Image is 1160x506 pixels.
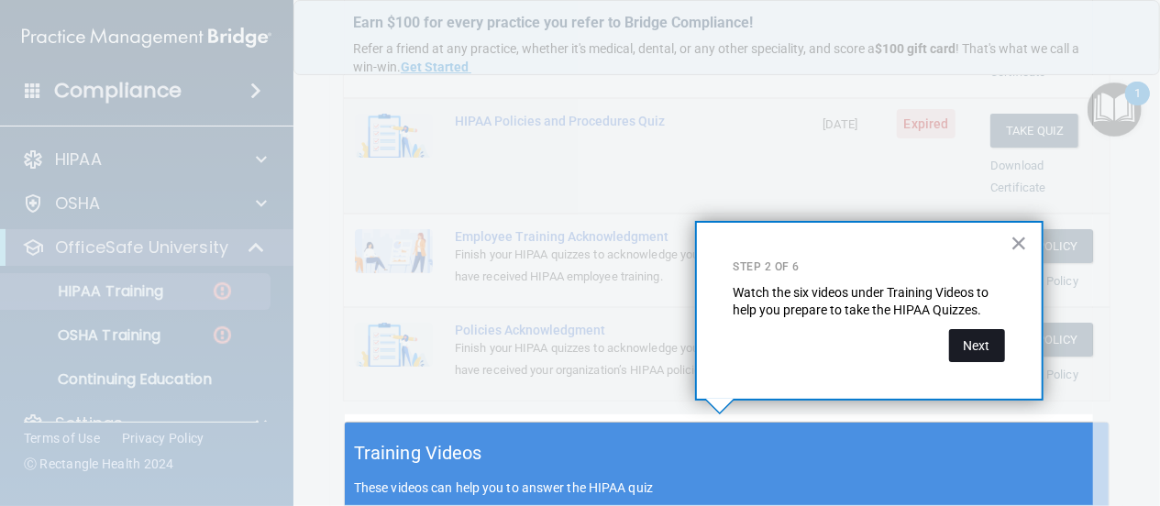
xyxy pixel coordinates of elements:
[354,480,1099,495] p: These videos can help you to answer the HIPAA quiz
[1011,228,1028,258] button: Close
[734,284,1005,320] p: Watch the six videos under Training Videos to help you prepare to take the HIPAA Quizzes.
[949,329,1005,362] button: Next
[734,259,1005,275] p: Step 2 of 6
[354,437,482,469] h5: Training Videos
